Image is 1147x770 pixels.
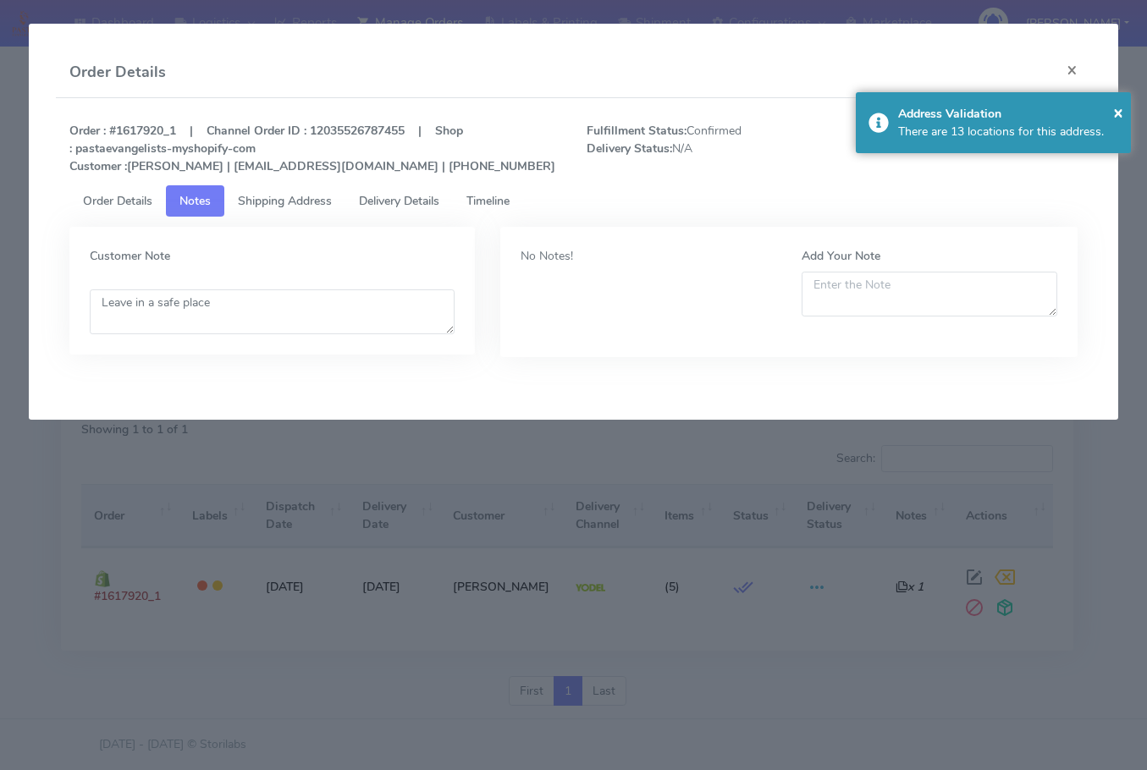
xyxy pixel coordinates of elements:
span: Notes [179,193,211,209]
strong: Order : #1617920_1 | Channel Order ID : 12035526787455 | Shop : pastaevangelists-myshopify-com [P... [69,123,555,174]
ul: Tabs [69,185,1078,217]
div: No Notes! [521,247,776,265]
h4: Order Details [69,61,166,84]
strong: Customer : [69,158,127,174]
span: Order Details [83,193,152,209]
span: Timeline [466,193,510,209]
span: Confirmed N/A [574,122,832,175]
label: Customer Note [90,247,455,265]
label: Add Your Note [802,247,880,265]
button: Close [1113,100,1123,125]
span: × [1113,101,1123,124]
button: Close [1053,47,1091,92]
strong: Delivery Status: [587,140,672,157]
div: Address Validation [898,105,1118,123]
span: Shipping Address [238,193,332,209]
strong: Fulfillment Status: [587,123,687,139]
span: Delivery Details [359,193,439,209]
div: There are 13 locations for this address. [898,123,1118,140]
